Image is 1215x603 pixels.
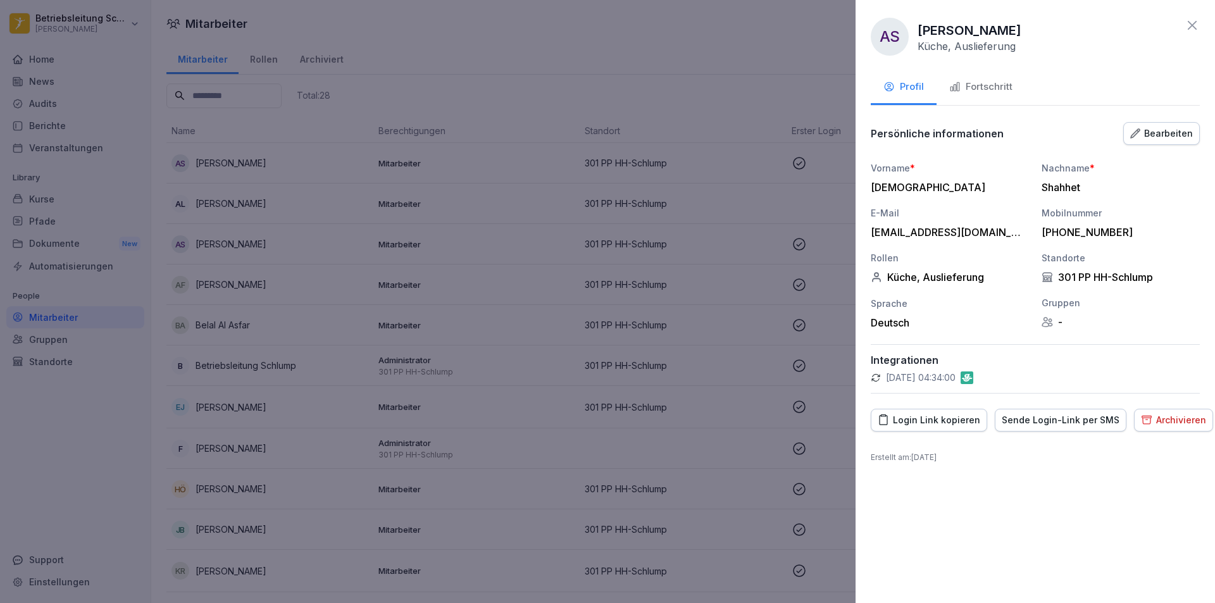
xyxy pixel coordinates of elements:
[1042,271,1200,283] div: 301 PP HH-Schlump
[937,71,1025,105] button: Fortschritt
[1042,161,1200,175] div: Nachname
[871,297,1029,310] div: Sprache
[961,371,973,384] img: gastromatic.png
[1134,409,1213,432] button: Archivieren
[871,71,937,105] button: Profil
[886,371,956,384] p: [DATE] 04:34:00
[871,271,1029,283] div: Küche, Auslieferung
[1042,251,1200,264] div: Standorte
[871,452,1200,463] p: Erstellt am : [DATE]
[883,80,924,94] div: Profil
[1130,127,1193,140] div: Bearbeiten
[871,354,1200,366] p: Integrationen
[871,18,909,56] div: AS
[918,40,1016,53] p: Küche, Auslieferung
[878,413,980,427] div: Login Link kopieren
[1042,296,1200,309] div: Gruppen
[1123,122,1200,145] button: Bearbeiten
[871,181,1023,194] div: [DEMOGRAPHIC_DATA]
[1042,226,1193,239] div: [PHONE_NUMBER]
[1002,413,1119,427] div: Sende Login-Link per SMS
[871,316,1029,329] div: Deutsch
[871,409,987,432] button: Login Link kopieren
[949,80,1012,94] div: Fortschritt
[871,206,1029,220] div: E-Mail
[871,226,1023,239] div: [EMAIL_ADDRESS][DOMAIN_NAME]
[1042,206,1200,220] div: Mobilnummer
[1042,316,1200,328] div: -
[871,251,1029,264] div: Rollen
[871,161,1029,175] div: Vorname
[1042,181,1193,194] div: Shahhet
[871,127,1004,140] p: Persönliche informationen
[918,21,1021,40] p: [PERSON_NAME]
[995,409,1126,432] button: Sende Login-Link per SMS
[1141,413,1206,427] div: Archivieren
